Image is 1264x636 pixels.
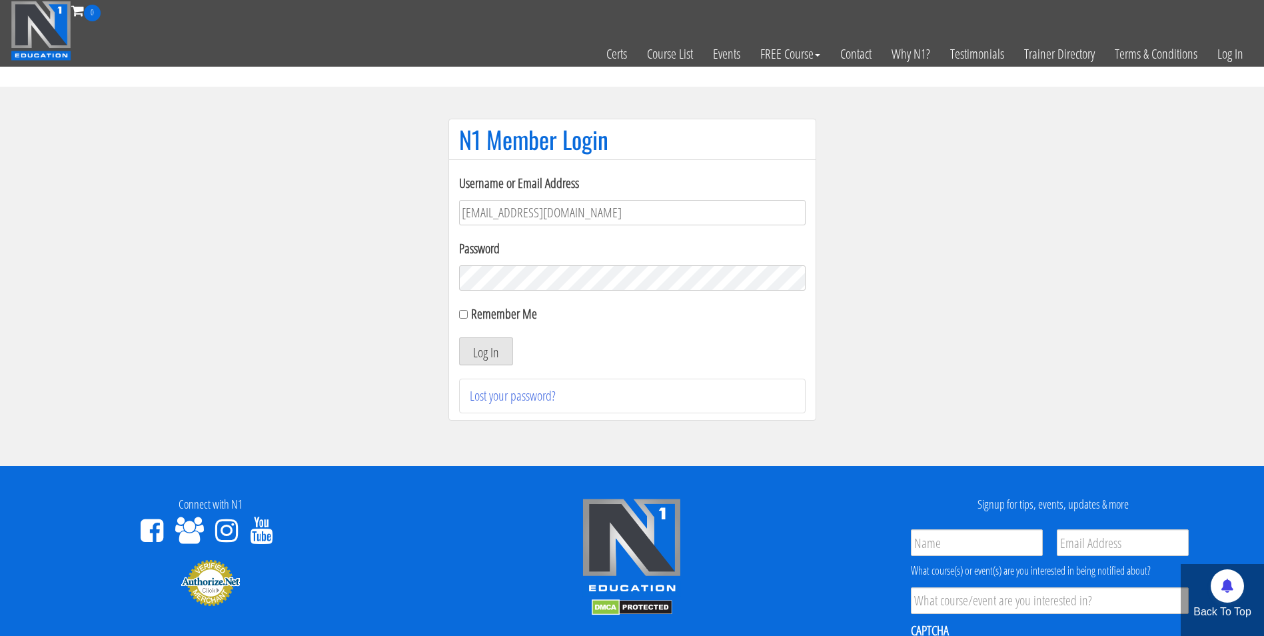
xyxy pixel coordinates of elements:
[911,563,1189,579] div: What course(s) or event(s) are you interested in being notified about?
[1105,21,1207,87] a: Terms & Conditions
[940,21,1014,87] a: Testimonials
[1057,529,1189,556] input: Email Address
[459,126,806,153] h1: N1 Member Login
[911,529,1043,556] input: Name
[596,21,637,87] a: Certs
[592,599,672,615] img: DMCA.com Protection Status
[470,387,556,405] a: Lost your password?
[471,305,537,323] label: Remember Me
[882,21,940,87] a: Why N1?
[830,21,882,87] a: Contact
[911,587,1189,614] input: What course/event are you interested in?
[750,21,830,87] a: FREE Course
[459,337,513,365] button: Log In
[71,1,101,19] a: 0
[10,498,411,511] h4: Connect with N1
[459,173,806,193] label: Username or Email Address
[582,498,682,597] img: n1-edu-logo
[459,239,806,259] label: Password
[853,498,1254,511] h4: Signup for tips, events, updates & more
[1014,21,1105,87] a: Trainer Directory
[1181,604,1264,620] p: Back To Top
[84,5,101,21] span: 0
[181,559,241,607] img: Authorize.Net Merchant - Click to Verify
[11,1,71,61] img: n1-education
[1207,21,1253,87] a: Log In
[703,21,750,87] a: Events
[637,21,703,87] a: Course List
